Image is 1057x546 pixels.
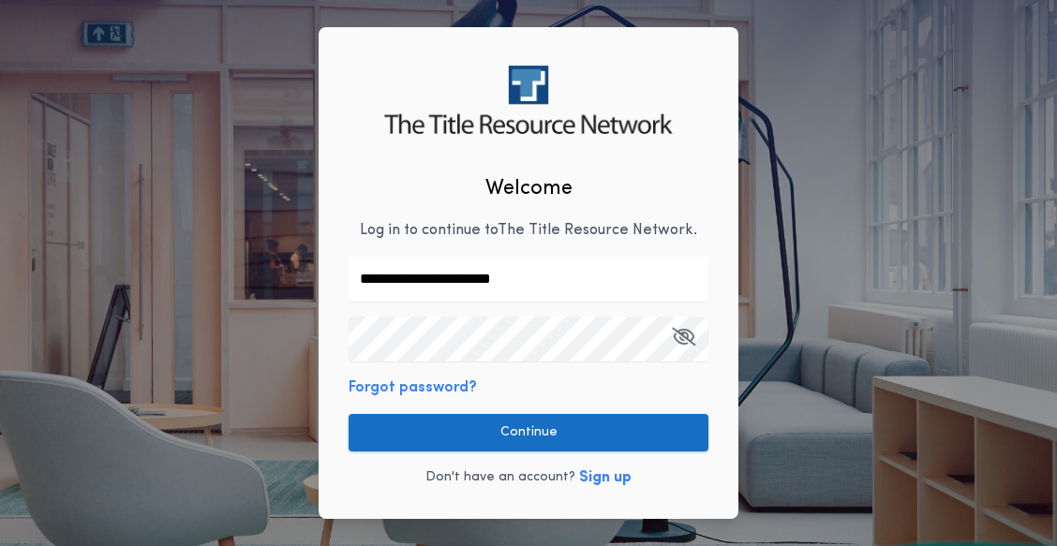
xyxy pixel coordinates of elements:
[384,66,672,134] img: logo
[349,414,708,451] button: Continue
[360,219,697,242] p: Log in to continue to The Title Resource Network .
[425,468,575,487] p: Don't have an account?
[579,466,632,489] button: Sign up
[485,173,573,204] h2: Welcome
[349,376,477,399] button: Forgot password?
